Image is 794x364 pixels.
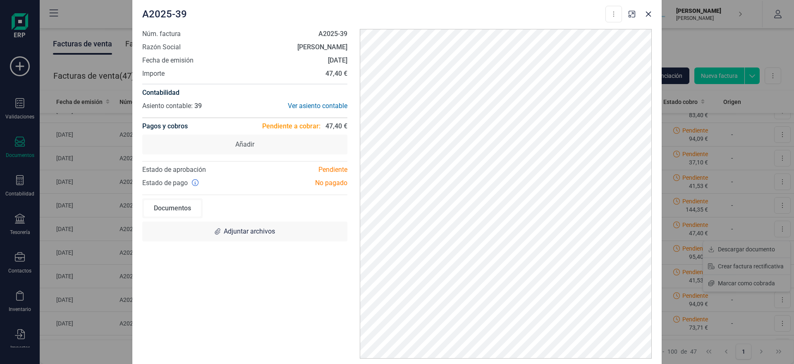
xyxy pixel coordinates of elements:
[142,166,206,174] span: Estado de aprobación
[224,227,275,236] span: Adjuntar archivos
[325,121,347,131] span: 47,40 €
[297,43,347,51] strong: [PERSON_NAME]
[142,29,181,39] span: Núm. factura
[142,88,347,98] h4: Contabilidad
[642,7,655,21] button: Close
[262,121,320,131] span: Pendiente a cobrar:
[142,7,187,21] span: A2025-39
[142,102,193,110] span: Asiento contable:
[142,69,165,79] span: Importe
[328,56,347,64] strong: [DATE]
[142,118,188,135] h4: Pagos y cobros
[144,200,201,217] div: Documentos
[245,165,354,175] div: Pendiente
[235,140,254,149] span: Añadir
[142,42,181,52] span: Razón Social
[142,55,194,65] span: Fecha de emisión
[245,101,347,111] div: Ver asiento contable
[245,178,354,188] div: No pagado
[142,178,188,188] span: Estado de pago
[325,70,347,77] strong: 47,40 €
[142,222,347,241] div: Adjuntar archivos
[318,30,347,38] strong: A2025-39
[194,102,202,110] span: 39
